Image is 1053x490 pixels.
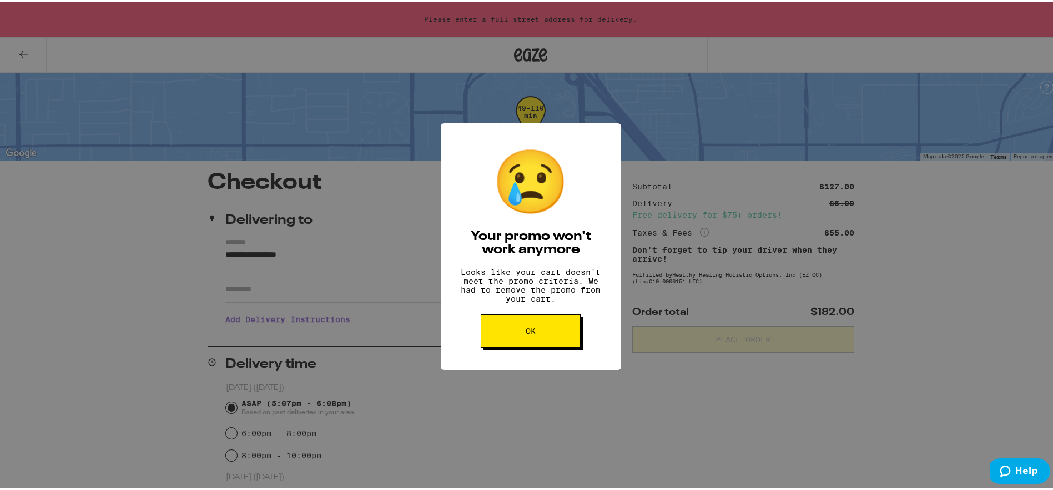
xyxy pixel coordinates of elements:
h2: Your promo won't work anymore [457,228,604,255]
p: Looks like your cart doesn't meet the promo criteria. We had to remove the promo from your cart. [457,266,604,302]
span: OK [526,326,536,333]
button: OK [481,313,581,346]
div: 😢 [492,144,570,217]
iframe: Opens a widget where you can find more information [990,457,1050,484]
